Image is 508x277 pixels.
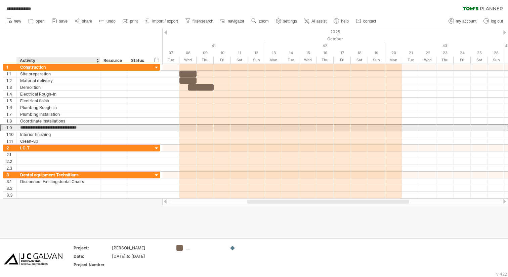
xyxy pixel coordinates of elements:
[248,49,265,57] div: Sunday, 12 October 2025
[4,250,66,266] img: 0e4548ff-d7c2-4d81-a61e-296cc58e9d1e.png
[6,151,16,158] div: 2.1
[5,17,23,26] a: new
[107,19,116,24] span: undo
[97,17,118,26] a: undo
[385,49,402,57] div: Monday, 20 October 2025
[265,49,282,57] div: Monday, 13 October 2025
[73,17,94,26] a: share
[6,118,16,124] div: 1.8
[334,49,351,57] div: Friday, 17 October 2025
[6,111,16,117] div: 1.7
[179,49,197,57] div: Wednesday, 8 October 2025
[282,57,299,64] div: Tuesday, 14 October 2025
[20,111,97,117] div: Plumbing installation
[482,17,505,26] a: log out
[456,19,476,24] span: my account
[385,57,402,64] div: Monday, 20 October 2025
[488,49,505,57] div: Sunday, 26 October 2025
[143,17,180,26] a: import / export
[74,253,111,259] div: Date:
[491,19,503,24] span: log out
[183,17,215,26] a: filter/search
[299,57,316,64] div: Wednesday, 15 October 2025
[454,57,471,64] div: Friday, 24 October 2025
[6,192,16,198] div: 3.3
[402,57,419,64] div: Tuesday, 21 October 2025
[152,19,178,24] span: import / export
[402,49,419,57] div: Tuesday, 21 October 2025
[145,42,265,49] div: 41
[316,57,334,64] div: Thursday, 16 October 2025
[385,42,505,49] div: 43
[193,19,213,24] span: filter/search
[20,178,97,185] div: Disconnect Existing dental Chairs
[259,19,268,24] span: zoom
[471,57,488,64] div: Saturday, 25 October 2025
[179,57,197,64] div: Wednesday, 8 October 2025
[311,19,327,24] span: AI assist
[20,131,97,138] div: Interior finishing
[351,49,368,57] div: Saturday, 18 October 2025
[250,17,270,26] a: zoom
[112,245,168,251] div: [PERSON_NAME]
[299,49,316,57] div: Wednesday, 15 October 2025
[341,19,349,24] span: help
[231,49,248,57] div: Saturday, 11 October 2025
[454,49,471,57] div: Friday, 24 October 2025
[436,57,454,64] div: Thursday, 23 October 2025
[228,19,244,24] span: navigator
[186,245,223,251] div: ....
[334,57,351,64] div: Friday, 17 October 2025
[6,91,16,97] div: 1.4
[436,49,454,57] div: Thursday, 23 October 2025
[197,49,214,57] div: Thursday, 9 October 2025
[20,145,97,151] div: I.C.T
[447,17,478,26] a: my account
[20,104,97,111] div: Plumbing Rough-in
[332,17,351,26] a: help
[20,98,97,104] div: Electrical finish
[214,57,231,64] div: Friday, 10 October 2025
[50,17,70,26] a: save
[112,253,168,259] div: [DATE] to [DATE]
[27,17,47,26] a: open
[488,57,505,64] div: Sunday, 26 October 2025
[197,57,214,64] div: Thursday, 9 October 2025
[496,272,507,277] div: v 422
[282,49,299,57] div: Tuesday, 14 October 2025
[121,17,140,26] a: print
[74,262,111,268] div: Project Number
[20,64,97,70] div: Construction
[274,17,299,26] a: settings
[20,118,97,124] div: Coordinate installations
[14,19,21,24] span: new
[265,57,282,64] div: Monday, 13 October 2025
[6,145,16,151] div: 2
[6,104,16,111] div: 1.6
[20,84,97,91] div: Demolition
[354,17,378,26] a: contact
[20,57,96,64] div: Activity
[131,57,146,64] div: Status
[20,71,97,77] div: Site preparation
[471,49,488,57] div: Saturday, 25 October 2025
[162,49,179,57] div: Tuesday, 7 October 2025
[231,57,248,64] div: Saturday, 11 October 2025
[419,49,436,57] div: Wednesday, 22 October 2025
[6,77,16,84] div: 1.2
[6,165,16,171] div: 2.3
[20,77,97,84] div: Material delivery
[283,19,297,24] span: settings
[6,158,16,165] div: 2.2
[130,19,138,24] span: print
[82,19,92,24] span: share
[363,19,376,24] span: contact
[419,57,436,64] div: Wednesday, 22 October 2025
[6,185,16,192] div: 3.2
[20,91,97,97] div: Electrical Rough-in
[265,42,385,49] div: 42
[36,19,45,24] span: open
[6,125,16,131] div: 1.9
[6,138,16,144] div: 1.11
[103,57,124,64] div: Resource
